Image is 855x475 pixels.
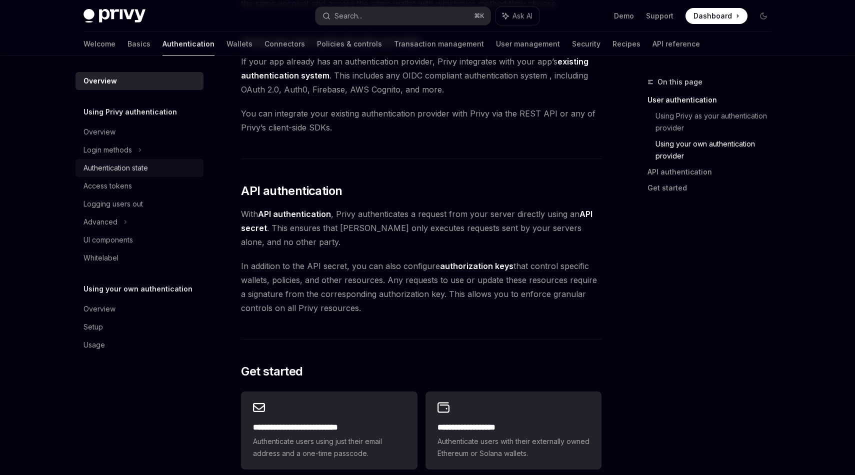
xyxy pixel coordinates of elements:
[241,54,601,96] span: If your app already has an authentication provider, Privy integrates with your app’s . This inclu...
[83,252,118,264] div: Whitelabel
[83,106,177,118] h5: Using Privy authentication
[83,9,145,23] img: dark logo
[693,11,732,21] span: Dashboard
[655,108,779,136] a: Using Privy as your authentication provider
[83,180,132,192] div: Access tokens
[241,183,342,199] span: API authentication
[657,76,702,88] span: On this page
[75,177,203,195] a: Access tokens
[75,336,203,354] a: Usage
[496,32,560,56] a: User management
[75,72,203,90] a: Overview
[264,32,305,56] a: Connectors
[75,159,203,177] a: Authentication state
[652,32,700,56] a: API reference
[83,339,105,351] div: Usage
[75,231,203,249] a: UI components
[512,11,532,21] span: Ask AI
[646,11,673,21] a: Support
[647,164,779,180] a: API authentication
[440,261,513,271] strong: authorization keys
[75,195,203,213] a: Logging users out
[437,435,589,459] span: Authenticate users with their externally owned Ethereum or Solana wallets.
[394,32,484,56] a: Transaction management
[127,32,150,56] a: Basics
[258,209,331,219] strong: API authentication
[83,144,132,156] div: Login methods
[83,321,103,333] div: Setup
[334,10,362,22] div: Search...
[315,7,490,25] button: Search...⌘K
[162,32,214,56] a: Authentication
[83,234,133,246] div: UI components
[83,283,192,295] h5: Using your own authentication
[241,207,601,249] span: With , Privy authenticates a request from your server directly using an . This ensures that [PERS...
[226,32,252,56] a: Wallets
[253,435,405,459] span: Authenticate users using just their email address and a one-time passcode.
[755,8,771,24] button: Toggle dark mode
[75,249,203,267] a: Whitelabel
[241,106,601,134] span: You can integrate your existing authentication provider with Privy via the REST API or any of Pri...
[83,198,143,210] div: Logging users out
[83,32,115,56] a: Welcome
[83,126,115,138] div: Overview
[75,123,203,141] a: Overview
[83,303,115,315] div: Overview
[612,32,640,56] a: Recipes
[241,363,302,379] span: Get started
[83,75,117,87] div: Overview
[614,11,634,21] a: Demo
[425,391,601,469] a: **** **** **** ****Authenticate users with their externally owned Ethereum or Solana wallets.
[83,216,117,228] div: Advanced
[647,180,779,196] a: Get started
[83,162,148,174] div: Authentication state
[75,300,203,318] a: Overview
[317,32,382,56] a: Policies & controls
[647,92,779,108] a: User authentication
[495,7,539,25] button: Ask AI
[241,259,601,315] span: In addition to the API secret, you can also configure that control specific wallets, policies, an...
[685,8,747,24] a: Dashboard
[572,32,600,56] a: Security
[75,318,203,336] a: Setup
[655,136,779,164] a: Using your own authentication provider
[474,12,484,20] span: ⌘ K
